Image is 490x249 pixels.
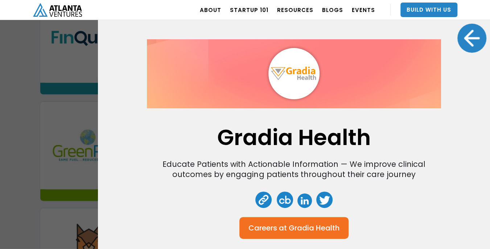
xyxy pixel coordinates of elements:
img: Avatar Image [268,48,320,99]
img: Company Banner [147,39,441,108]
a: Build With Us [400,3,457,17]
